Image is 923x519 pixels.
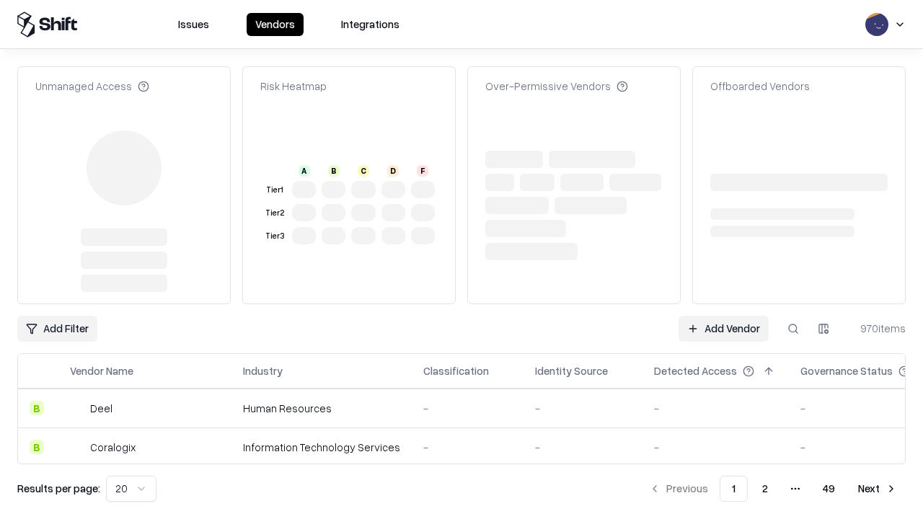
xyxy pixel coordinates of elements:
div: - [535,440,631,455]
div: D [387,165,399,177]
div: Offboarded Vendors [710,79,810,94]
div: Human Resources [243,401,400,416]
div: B [30,440,44,454]
nav: pagination [640,476,906,502]
img: Deel [70,401,84,415]
div: Over-Permissive Vendors [485,79,628,94]
button: Next [849,476,906,502]
div: - [423,401,512,416]
div: Governance Status [800,363,893,378]
div: B [30,401,44,415]
div: A [299,165,310,177]
button: 2 [751,476,780,502]
div: Tier 3 [263,230,286,242]
a: Add Vendor [679,316,769,342]
div: Industry [243,363,283,378]
div: C [358,165,369,177]
div: B [328,165,340,177]
div: Detected Access [654,363,737,378]
div: Tier 2 [263,207,286,219]
div: - [654,440,777,455]
div: Tier 1 [263,184,286,196]
div: Unmanaged Access [35,79,149,94]
button: Add Filter [17,316,97,342]
button: 1 [720,476,748,502]
div: Identity Source [535,363,608,378]
div: F [417,165,428,177]
div: Risk Heatmap [260,79,327,94]
img: Coralogix [70,440,84,454]
div: Deel [90,401,112,416]
div: - [423,440,512,455]
button: Integrations [332,13,408,36]
button: Issues [169,13,218,36]
p: Results per page: [17,481,100,496]
div: - [654,401,777,416]
button: 49 [811,476,847,502]
button: Vendors [247,13,304,36]
div: Classification [423,363,489,378]
div: - [535,401,631,416]
div: Coralogix [90,440,136,455]
div: Vendor Name [70,363,133,378]
div: 970 items [848,321,906,336]
div: Information Technology Services [243,440,400,455]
